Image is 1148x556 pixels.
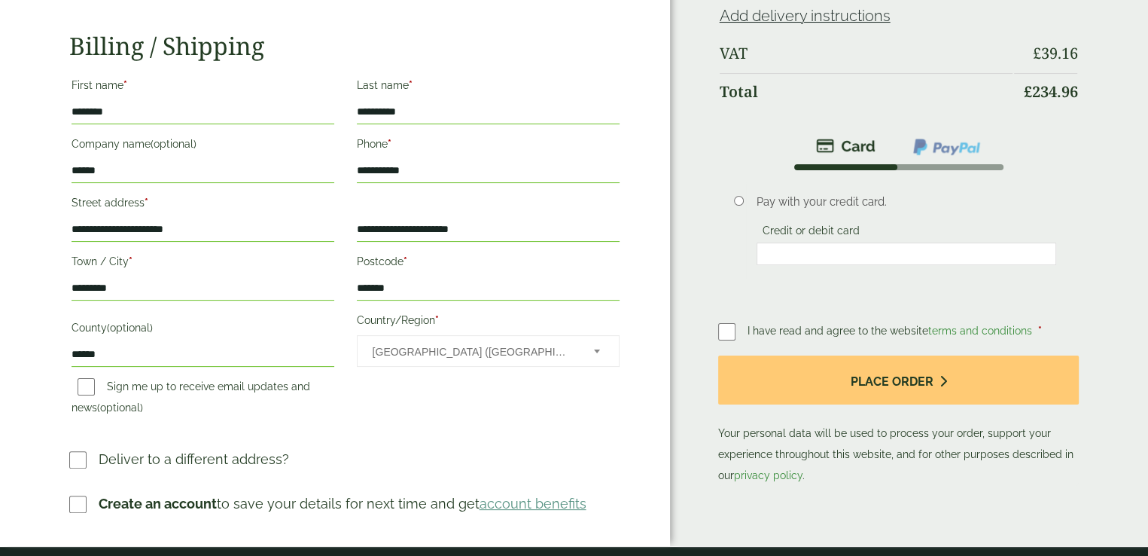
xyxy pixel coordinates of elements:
[99,496,217,512] strong: Create an account
[409,79,413,91] abbr: required
[145,197,148,209] abbr: required
[72,380,310,418] label: Sign me up to receive email updates and news
[97,402,143,414] span: (optional)
[928,325,1032,337] a: terms and conditions
[718,356,1079,405] button: Place order
[748,325,1035,337] span: I have read and agree to the website
[1032,43,1040,63] span: £
[912,137,982,157] img: ppcp-gateway.png
[72,75,334,100] label: First name
[734,469,802,481] a: privacy policy
[357,335,620,367] span: Country/Region
[388,138,391,150] abbr: required
[123,79,127,91] abbr: required
[99,493,586,514] p: to save your details for next time and get
[720,7,891,25] a: Add delivery instructions
[718,356,1079,486] p: Your personal data will be used to process your order, support your experience throughout this we...
[69,32,622,60] h2: Billing / Shipping
[357,251,620,276] label: Postcode
[1032,43,1077,63] bdi: 39.16
[1023,81,1031,102] span: £
[72,192,334,218] label: Street address
[480,496,586,512] a: account benefits
[72,317,334,343] label: County
[403,255,407,267] abbr: required
[357,133,620,159] label: Phone
[129,255,132,267] abbr: required
[357,75,620,100] label: Last name
[72,133,334,159] label: Company name
[107,322,153,334] span: (optional)
[1023,81,1077,102] bdi: 234.96
[1038,325,1042,337] abbr: required
[757,194,1055,210] p: Pay with your credit card.
[72,251,334,276] label: Town / City
[357,310,620,335] label: Country/Region
[720,73,1013,110] th: Total
[816,137,875,155] img: stripe.png
[757,225,866,241] label: Credit or debit card
[99,449,289,469] p: Deliver to a different address?
[373,336,574,368] span: United Kingdom (UK)
[435,314,439,326] abbr: required
[761,247,1051,261] iframe: Secure card payment input frame
[720,35,1013,72] th: VAT
[78,378,95,396] input: Sign me up to receive email updates and news(optional)
[151,138,196,150] span: (optional)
